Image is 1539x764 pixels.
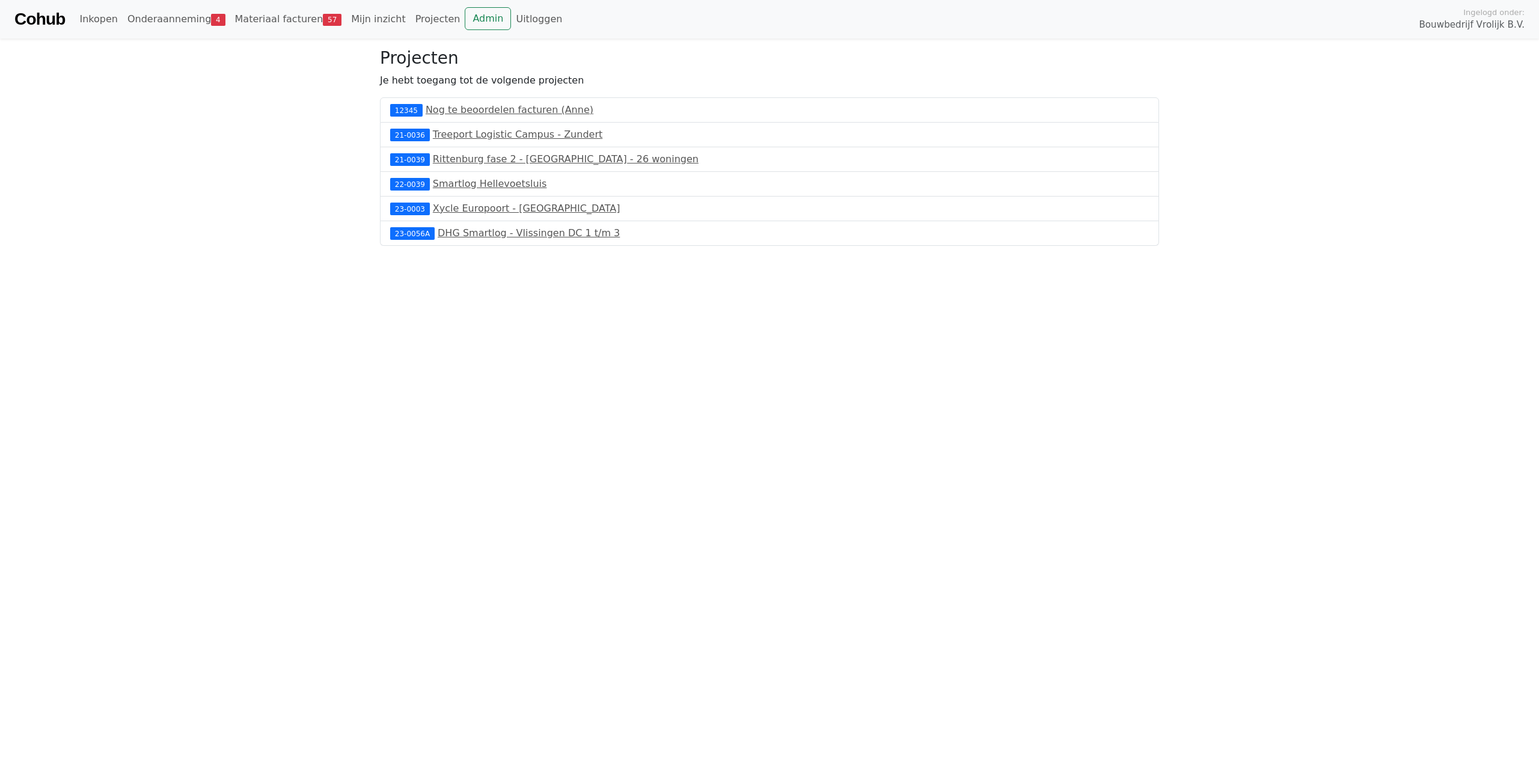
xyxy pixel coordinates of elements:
a: Admin [465,7,511,30]
a: Projecten [411,7,465,31]
a: Inkopen [75,7,122,31]
a: Smartlog Hellevoetsluis [433,178,547,189]
a: Mijn inzicht [346,7,411,31]
a: Uitloggen [511,7,567,31]
span: 57 [323,14,341,26]
a: Cohub [14,5,65,34]
span: Bouwbedrijf Vrolijk B.V. [1419,18,1525,32]
div: 21-0039 [390,153,430,165]
div: 23-0056A [390,227,435,239]
span: Ingelogd onder: [1463,7,1525,18]
a: DHG Smartlog - Vlissingen DC 1 t/m 3 [438,227,620,239]
a: Xycle Europoort - [GEOGRAPHIC_DATA] [433,203,620,214]
h3: Projecten [380,48,1159,69]
a: Materiaal facturen57 [230,7,347,31]
div: 23-0003 [390,203,430,215]
div: 21-0036 [390,129,430,141]
a: Treeport Logistic Campus - Zundert [433,129,602,140]
p: Je hebt toegang tot de volgende projecten [380,73,1159,88]
a: Onderaanneming4 [123,7,230,31]
a: Nog te beoordelen facturen (Anne) [426,104,593,115]
div: 22-0039 [390,178,430,190]
a: Rittenburg fase 2 - [GEOGRAPHIC_DATA] - 26 woningen [433,153,699,165]
span: 4 [211,14,225,26]
div: 12345 [390,104,423,116]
